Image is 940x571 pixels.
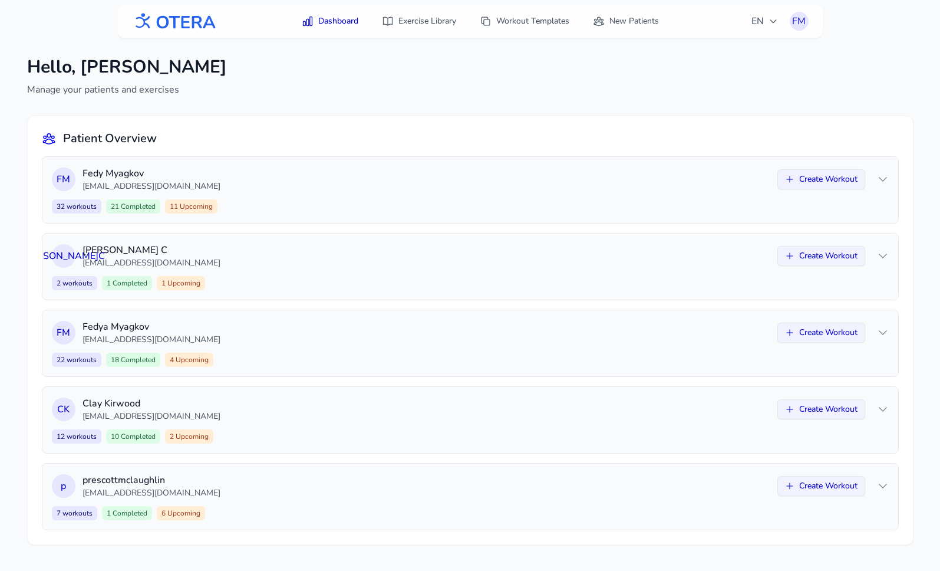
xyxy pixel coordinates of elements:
span: 12 [52,429,101,444]
span: 2 [52,276,97,290]
span: 1 [102,506,152,520]
span: F M [57,172,70,186]
h2: Patient Overview [63,130,157,147]
button: Create Workout [777,169,865,189]
span: C K [57,402,70,416]
span: 6 [157,506,205,520]
span: workouts [65,432,97,441]
span: Completed [111,508,147,518]
span: Upcoming [174,432,209,441]
button: EN [744,9,785,33]
span: 32 [52,199,101,214]
span: 11 [165,199,217,214]
span: Upcoming [166,278,200,288]
p: Clay Kirwood [83,396,770,411]
a: Exercise Library [375,11,463,32]
span: workouts [65,355,97,365]
p: Fedy Myagkov [83,166,770,181]
span: Completed [111,278,147,288]
span: workouts [61,278,93,288]
p: [PERSON_NAME] С [83,243,770,257]
span: 21 [106,199,160,214]
button: Create Workout [777,323,865,343]
p: Fedya Myagkov [83,320,770,334]
span: p [61,479,66,493]
h1: Hello, [PERSON_NAME] [27,57,227,78]
span: 1 [157,276,205,290]
img: OTERA logo [131,8,216,35]
span: Completed [119,355,156,365]
span: 2 [165,429,213,444]
span: workouts [61,508,93,518]
span: F M [57,326,70,340]
span: 22 [52,353,101,367]
p: [EMAIL_ADDRESS][DOMAIN_NAME] [83,181,770,192]
span: workouts [65,202,97,211]
span: Upcoming [174,355,209,365]
span: Completed [119,432,156,441]
p: [EMAIL_ADDRESS][DOMAIN_NAME] [83,257,770,269]
span: Upcoming [166,508,200,518]
span: 7 [52,506,97,520]
p: [EMAIL_ADDRESS][DOMAIN_NAME] [83,334,770,346]
span: Completed [119,202,156,211]
a: Workout Templates [473,11,576,32]
span: 18 [106,353,160,367]
p: prescottmclaughlin [83,473,770,487]
span: 10 [106,429,160,444]
button: FM [790,12,809,31]
a: Dashboard [295,11,365,32]
span: 4 [165,353,213,367]
span: Upcoming [178,202,213,211]
p: [EMAIL_ADDRESS][DOMAIN_NAME] [83,411,770,422]
span: EN [751,14,778,28]
button: Create Workout [777,476,865,496]
p: [EMAIL_ADDRESS][DOMAIN_NAME] [83,487,770,499]
button: Create Workout [777,246,865,266]
button: Create Workout [777,399,865,419]
span: [PERSON_NAME] С [22,249,105,263]
span: 1 [102,276,152,290]
a: New Patients [586,11,666,32]
p: Manage your patients and exercises [27,83,227,97]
